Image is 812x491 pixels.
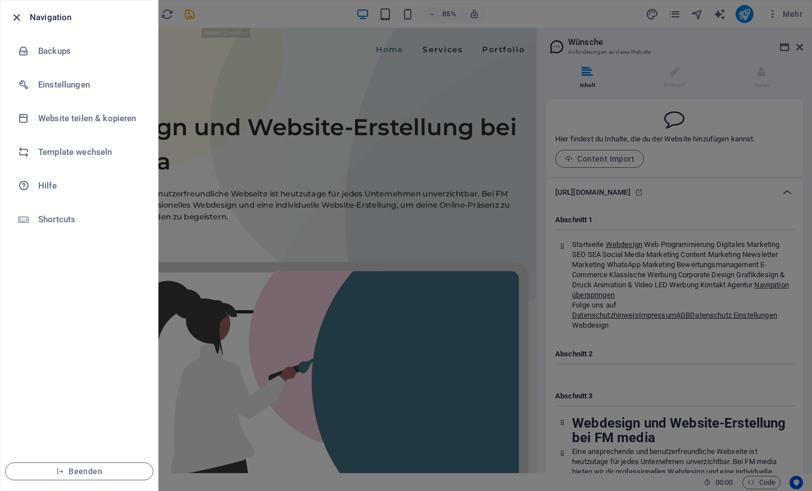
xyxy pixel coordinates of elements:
a: Hilfe [1,169,158,203]
h6: Website teilen & kopieren [38,112,142,125]
h6: Backups [38,44,142,58]
h6: Template wechseln [38,145,142,159]
h6: Navigation [30,11,149,24]
h6: Shortcuts [38,213,142,226]
h6: Einstellungen [38,78,142,91]
h6: Hilfe [38,179,142,192]
button: Beenden [5,462,153,480]
span: Beenden [15,467,144,476]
